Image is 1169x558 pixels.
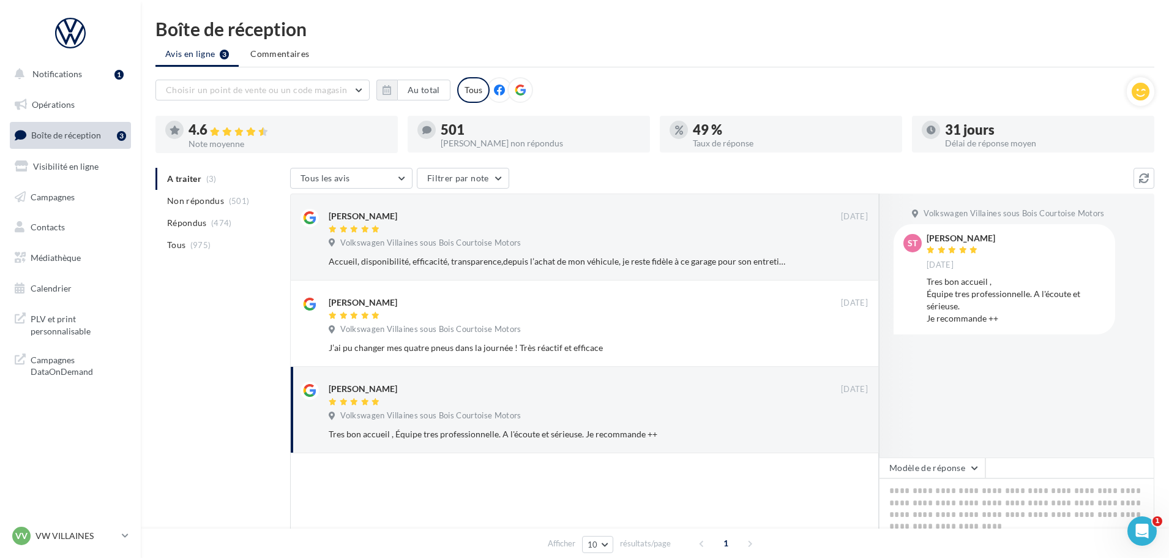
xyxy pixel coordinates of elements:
[441,123,640,137] div: 501
[301,173,350,183] span: Tous les avis
[945,123,1145,137] div: 31 jours
[329,383,397,395] div: [PERSON_NAME]
[927,260,954,271] span: [DATE]
[10,524,131,548] a: VV VW VILLAINES
[114,70,124,80] div: 1
[548,538,575,549] span: Afficher
[32,99,75,110] span: Opérations
[117,131,126,141] div: 3
[7,347,133,383] a: Campagnes DataOnDemand
[329,210,397,222] div: [PERSON_NAME]
[167,195,224,207] span: Non répondus
[1152,516,1162,526] span: 1
[7,61,129,87] button: Notifications 1
[376,80,450,100] button: Au total
[329,296,397,309] div: [PERSON_NAME]
[167,239,185,251] span: Tous
[329,255,788,268] div: Accueil, disponibilité, efficacité, transparence,depuis l’achat de mon véhicule, je reste fidèle ...
[290,168,413,189] button: Tous les avis
[35,530,117,542] p: VW VILLAINES
[31,352,126,378] span: Campagnes DataOnDemand
[924,208,1104,219] span: Volkswagen Villaines sous Bois Courtoise Motors
[7,154,133,179] a: Visibilité en ligne
[693,139,892,148] div: Taux de réponse
[190,240,211,250] span: (975)
[7,245,133,271] a: Médiathèque
[31,252,81,263] span: Médiathèque
[7,184,133,210] a: Campagnes
[211,218,232,228] span: (474)
[189,123,388,137] div: 4.6
[155,20,1154,38] div: Boîte de réception
[15,530,28,542] span: VV
[841,211,868,222] span: [DATE]
[32,69,82,79] span: Notifications
[441,139,640,148] div: [PERSON_NAME] non répondus
[588,540,598,549] span: 10
[31,130,101,140] span: Boîte de réception
[927,234,995,243] div: [PERSON_NAME]
[397,80,450,100] button: Au total
[841,298,868,309] span: [DATE]
[189,140,388,148] div: Note moyenne
[7,306,133,342] a: PLV et print personnalisable
[329,342,788,354] div: J’ai pu changer mes quatre pneus dans la journée ! Très réactif et efficace
[340,238,521,249] span: Volkswagen Villaines sous Bois Courtoise Motors
[620,538,671,549] span: résultats/page
[31,222,65,232] span: Contacts
[693,123,892,137] div: 49 %
[945,139,1145,148] div: Délai de réponse moyen
[166,85,347,95] span: Choisir un point de vente ou un code magasin
[927,276,1105,325] div: Tres bon accueil , Équipe tres professionnelle. A l'écoute et sérieuse. Je recommande ++
[33,161,99,172] span: Visibilité en ligne
[716,533,736,553] span: 1
[841,384,868,395] span: [DATE]
[582,536,613,553] button: 10
[31,191,75,202] span: Campagnes
[7,92,133,118] a: Opérations
[155,80,370,100] button: Choisir un point de vente ou un code magasin
[417,168,509,189] button: Filtrer par note
[229,196,250,206] span: (501)
[1127,516,1157,546] iframe: Intercom live chat
[457,77,490,103] div: Tous
[167,217,207,229] span: Répondus
[250,48,309,60] span: Commentaires
[340,324,521,335] span: Volkswagen Villaines sous Bois Courtoise Motors
[340,410,521,421] span: Volkswagen Villaines sous Bois Courtoise Motors
[908,237,917,249] span: ST
[31,283,72,293] span: Calendrier
[329,428,788,440] div: Tres bon accueil , Équipe tres professionnelle. A l'écoute et sérieuse. Je recommande ++
[7,214,133,240] a: Contacts
[879,458,985,478] button: Modèle de réponse
[7,122,133,148] a: Boîte de réception3
[31,311,126,337] span: PLV et print personnalisable
[7,276,133,301] a: Calendrier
